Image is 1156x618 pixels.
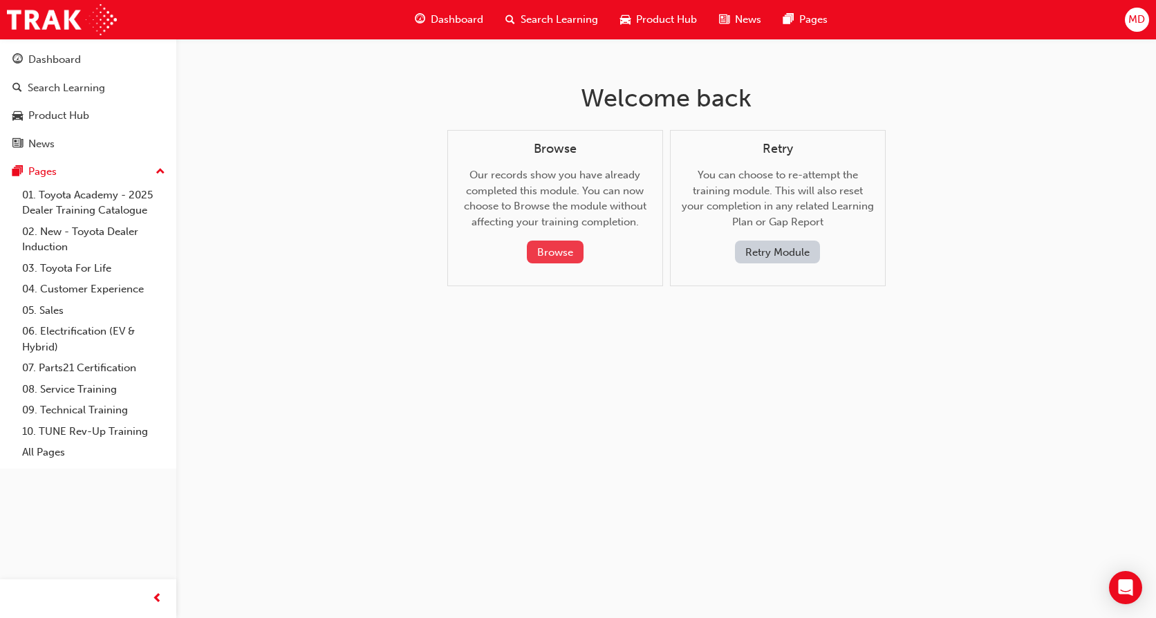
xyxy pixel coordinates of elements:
[17,221,171,258] a: 02. New - Toyota Dealer Induction
[12,166,23,178] span: pages-icon
[719,11,729,28] span: news-icon
[735,12,761,28] span: News
[28,136,55,152] div: News
[1125,8,1149,32] button: MD
[636,12,697,28] span: Product Hub
[708,6,772,34] a: news-iconNews
[6,103,171,129] a: Product Hub
[17,279,171,300] a: 04. Customer Experience
[17,421,171,442] a: 10. TUNE Rev-Up Training
[12,110,23,122] span: car-icon
[6,159,171,185] button: Pages
[17,258,171,279] a: 03. Toyota For Life
[12,82,22,95] span: search-icon
[17,300,171,321] a: 05. Sales
[17,379,171,400] a: 08. Service Training
[682,142,874,264] div: You can choose to re-attempt the training module. This will also reset your completion in any rel...
[609,6,708,34] a: car-iconProduct Hub
[459,142,651,264] div: Our records show you have already completed this module. You can now choose to Browse the module ...
[620,11,631,28] span: car-icon
[505,11,515,28] span: search-icon
[431,12,483,28] span: Dashboard
[17,400,171,421] a: 09. Technical Training
[404,6,494,34] a: guage-iconDashboard
[6,131,171,157] a: News
[17,442,171,463] a: All Pages
[521,12,598,28] span: Search Learning
[152,590,162,608] span: prev-icon
[28,52,81,68] div: Dashboard
[1109,571,1142,604] div: Open Intercom Messenger
[772,6,839,34] a: pages-iconPages
[682,142,874,157] h4: Retry
[12,138,23,151] span: news-icon
[156,163,165,181] span: up-icon
[28,80,105,96] div: Search Learning
[17,357,171,379] a: 07. Parts21 Certification
[28,108,89,124] div: Product Hub
[17,185,171,221] a: 01. Toyota Academy - 2025 Dealer Training Catalogue
[447,83,886,113] h1: Welcome back
[7,4,117,35] img: Trak
[799,12,828,28] span: Pages
[28,164,57,180] div: Pages
[783,11,794,28] span: pages-icon
[6,47,171,73] a: Dashboard
[12,54,23,66] span: guage-icon
[6,75,171,101] a: Search Learning
[17,321,171,357] a: 06. Electrification (EV & Hybrid)
[527,241,584,263] button: Browse
[459,142,651,157] h4: Browse
[6,44,171,159] button: DashboardSearch LearningProduct HubNews
[735,241,820,263] button: Retry Module
[494,6,609,34] a: search-iconSearch Learning
[1128,12,1145,28] span: MD
[415,11,425,28] span: guage-icon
